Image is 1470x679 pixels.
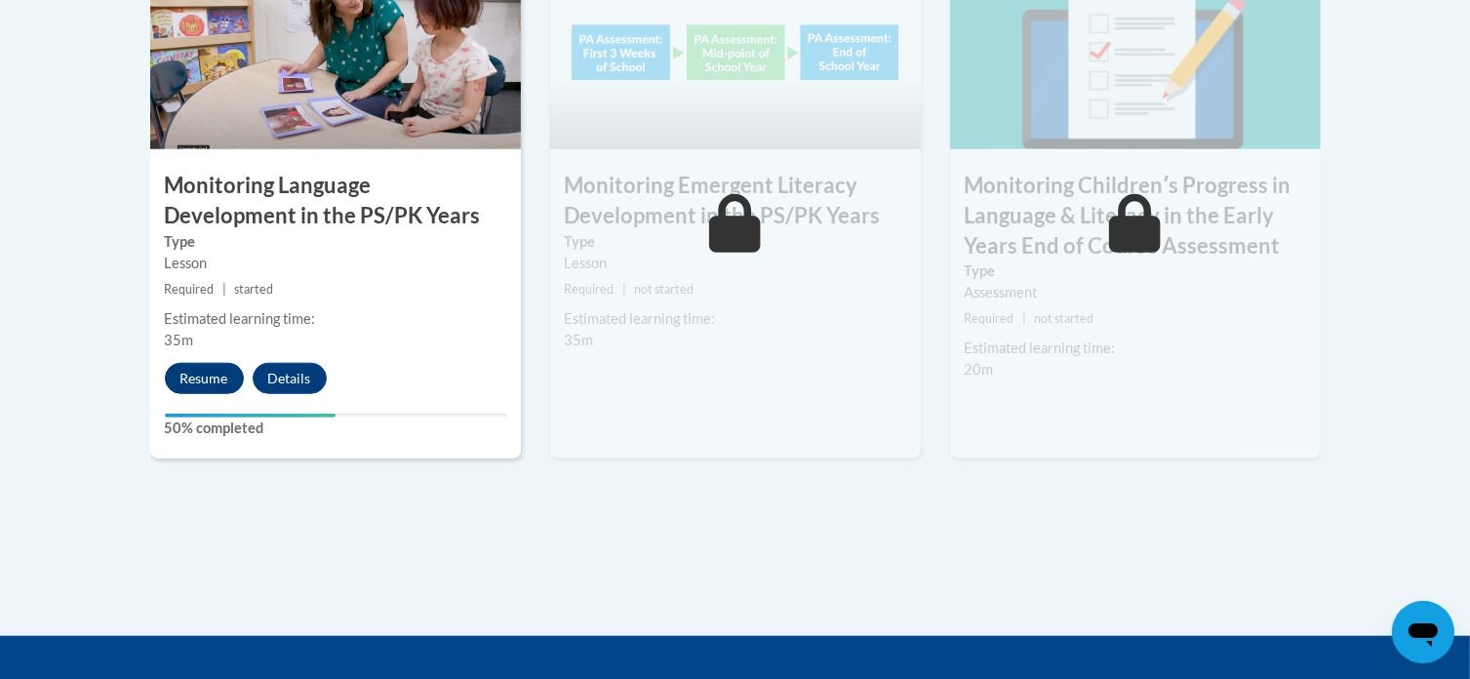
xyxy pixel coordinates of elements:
[234,282,273,297] span: started
[622,282,626,297] span: |
[165,418,506,439] label: 50% completed
[165,282,215,297] span: Required
[965,311,1014,326] span: Required
[165,332,194,348] span: 35m
[965,260,1306,282] label: Type
[1022,311,1026,326] span: |
[565,332,594,348] span: 35m
[965,338,1306,359] div: Estimated learning time:
[253,363,327,394] button: Details
[565,231,906,253] label: Type
[1392,601,1454,663] iframe: Button to launch messaging window
[165,253,506,274] div: Lesson
[165,414,336,418] div: Your progress
[165,231,506,253] label: Type
[565,308,906,330] div: Estimated learning time:
[165,363,244,394] button: Resume
[565,253,906,274] div: Lesson
[965,282,1306,303] div: Assessment
[965,361,994,378] span: 20m
[550,171,921,231] h3: Monitoring Emergent Literacy Development in the PS/PK Years
[150,171,521,231] h3: Monitoring Language Development in the PS/PK Years
[634,282,694,297] span: not started
[165,308,506,330] div: Estimated learning time:
[222,282,226,297] span: |
[1034,311,1093,326] span: not started
[950,171,1321,260] h3: Monitoring Childrenʹs Progress in Language & Literacy in the Early Years End of Course Assessment
[565,282,615,297] span: Required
